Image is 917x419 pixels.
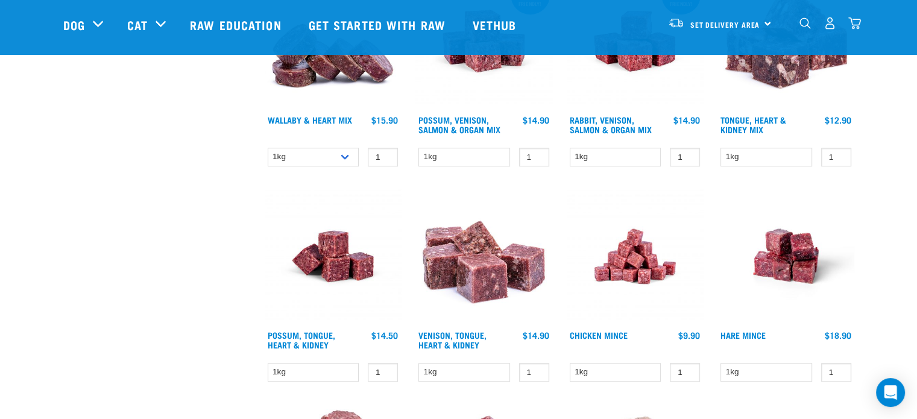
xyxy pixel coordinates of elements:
[268,118,352,122] a: Wallaby & Heart Mix
[876,378,905,407] div: Open Intercom Messenger
[825,115,851,125] div: $12.90
[297,1,461,49] a: Get started with Raw
[368,148,398,166] input: 1
[418,118,500,131] a: Possum, Venison, Salmon & Organ Mix
[678,330,700,340] div: $9.90
[523,330,549,340] div: $14.90
[670,148,700,166] input: 1
[127,16,148,34] a: Cat
[519,148,549,166] input: 1
[821,148,851,166] input: 1
[567,188,704,325] img: Chicken M Ince 1613
[570,333,628,337] a: Chicken Mince
[717,188,854,325] img: Raw Essentials Hare Mince Raw Bites For Cats & Dogs
[848,17,861,30] img: home-icon@2x.png
[825,330,851,340] div: $18.90
[371,330,398,340] div: $14.50
[418,333,487,347] a: Venison, Tongue, Heart & Kidney
[415,188,552,325] img: Pile Of Cubed Venison Tongue Mix For Pets
[821,363,851,382] input: 1
[799,17,811,29] img: home-icon-1@2x.png
[668,17,684,28] img: van-moving.png
[268,333,335,347] a: Possum, Tongue, Heart & Kidney
[63,16,85,34] a: Dog
[371,115,398,125] div: $15.90
[570,118,652,131] a: Rabbit, Venison, Salmon & Organ Mix
[824,17,836,30] img: user.png
[265,188,402,325] img: Possum Tongue Heart Kidney 1682
[368,363,398,382] input: 1
[720,333,766,337] a: Hare Mince
[461,1,532,49] a: Vethub
[690,22,760,27] span: Set Delivery Area
[673,115,700,125] div: $14.90
[523,115,549,125] div: $14.90
[670,363,700,382] input: 1
[178,1,296,49] a: Raw Education
[720,118,786,131] a: Tongue, Heart & Kidney Mix
[519,363,549,382] input: 1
